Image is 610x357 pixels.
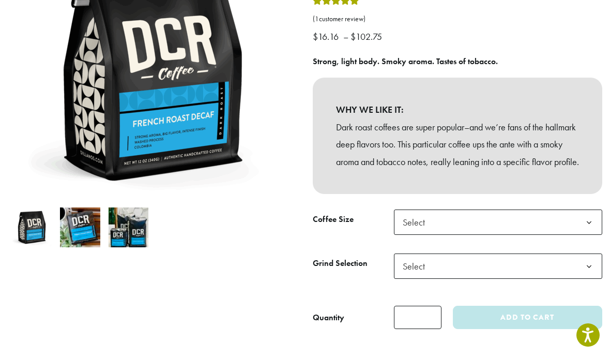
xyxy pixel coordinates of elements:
a: (1customer review) [313,14,602,24]
span: Select [399,212,435,232]
label: Grind Selection [313,256,394,271]
span: 1 [315,14,319,23]
b: Strong, light body. Smoky aroma. Tastes of tobacco. [313,56,498,67]
span: Select [399,256,435,276]
img: French Roast Decaf [12,207,52,247]
label: Coffee Size [313,212,394,227]
span: Select [394,210,602,235]
button: Add to cart [453,306,602,329]
div: Quantity [313,311,344,324]
img: French Roast Decaf - Image 3 [109,207,148,247]
span: $ [313,31,318,42]
bdi: 102.75 [350,31,385,42]
b: WHY WE LIKE IT: [336,101,579,118]
span: $ [350,31,356,42]
span: – [343,31,348,42]
p: Dark roast coffees are super popular–and we’re fans of the hallmark deep flavors too. This partic... [336,118,579,171]
span: Select [394,254,602,279]
img: French Roast Decaf - Image 2 [60,207,100,247]
bdi: 16.16 [313,31,341,42]
input: Product quantity [394,306,441,329]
